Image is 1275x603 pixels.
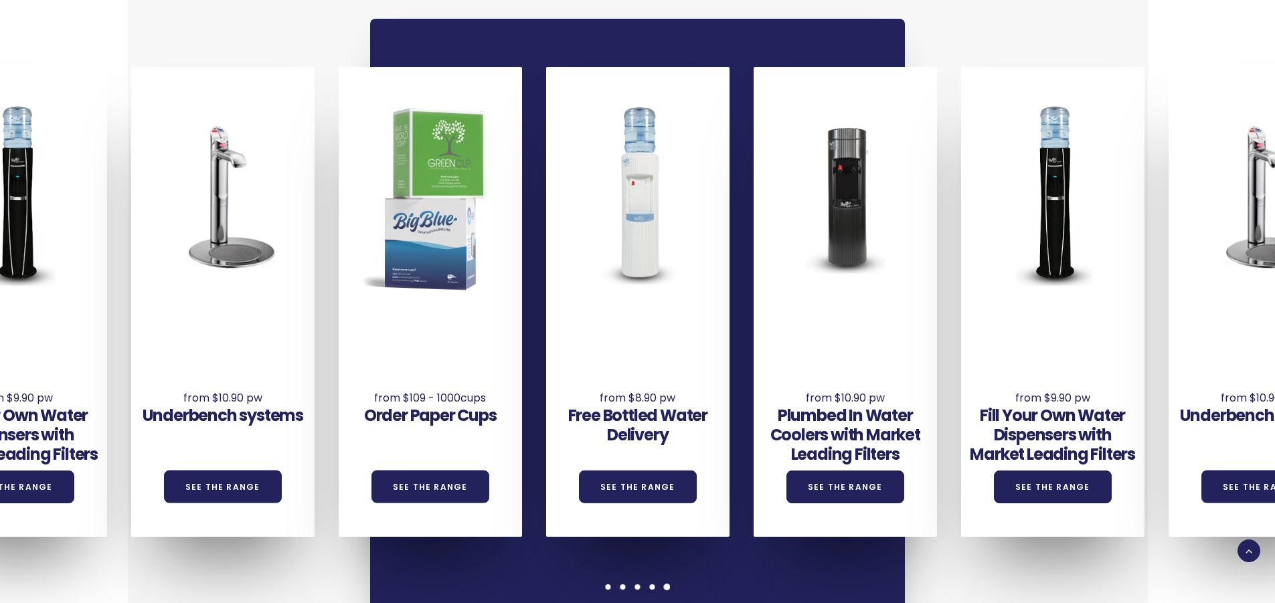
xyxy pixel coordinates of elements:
[143,404,303,426] a: Underbench systems
[770,404,920,465] a: Plumbed In Water Coolers with Market Leading Filters
[994,470,1112,503] a: See the Range
[579,470,697,503] a: See the Range
[786,470,904,503] a: See the Range
[364,404,497,426] a: Order Paper Cups
[568,404,707,446] a: Free Bottled Water Delivery
[164,470,282,503] a: See the Range
[371,470,489,503] a: See the Range
[970,404,1135,465] a: Fill Your Own Water Dispensers with Market Leading Filters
